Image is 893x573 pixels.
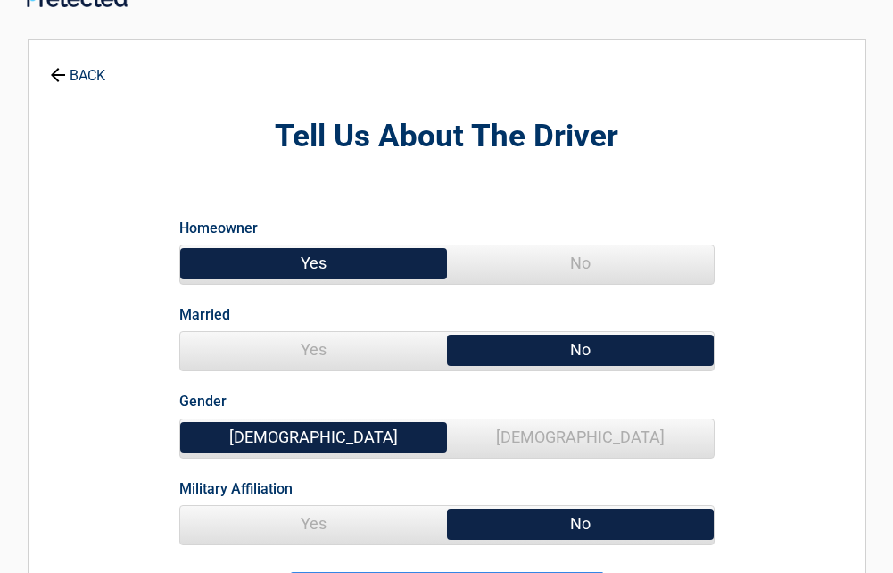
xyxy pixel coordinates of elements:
label: Gender [179,389,227,413]
h2: Tell Us About The Driver [127,116,767,158]
span: [DEMOGRAPHIC_DATA] [180,419,447,455]
label: Homeowner [179,216,258,240]
span: Yes [180,506,447,542]
span: [DEMOGRAPHIC_DATA] [447,419,714,455]
span: No [447,332,714,368]
span: No [447,506,714,542]
label: Military Affiliation [179,477,293,501]
span: Yes [180,245,447,281]
label: Married [179,303,230,327]
span: No [447,245,714,281]
a: BACK [46,52,109,83]
span: Yes [180,332,447,368]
